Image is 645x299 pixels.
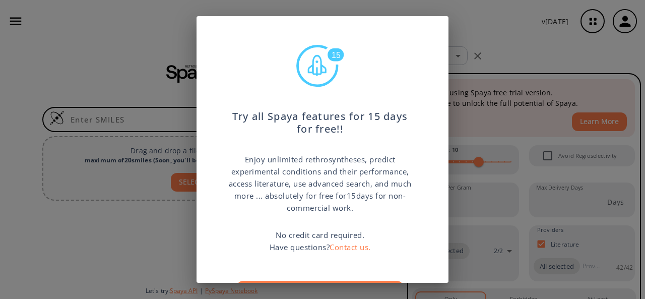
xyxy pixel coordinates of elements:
p: Try all Spaya features for 15 days for free!! [227,100,413,136]
a: Contact us. [330,242,371,252]
p: No credit card required. Have questions? [270,229,371,253]
text: 15 [332,51,341,59]
p: Enjoy unlimited rethrosyntheses, predict experimental conditions and their performance, access li... [227,153,413,214]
